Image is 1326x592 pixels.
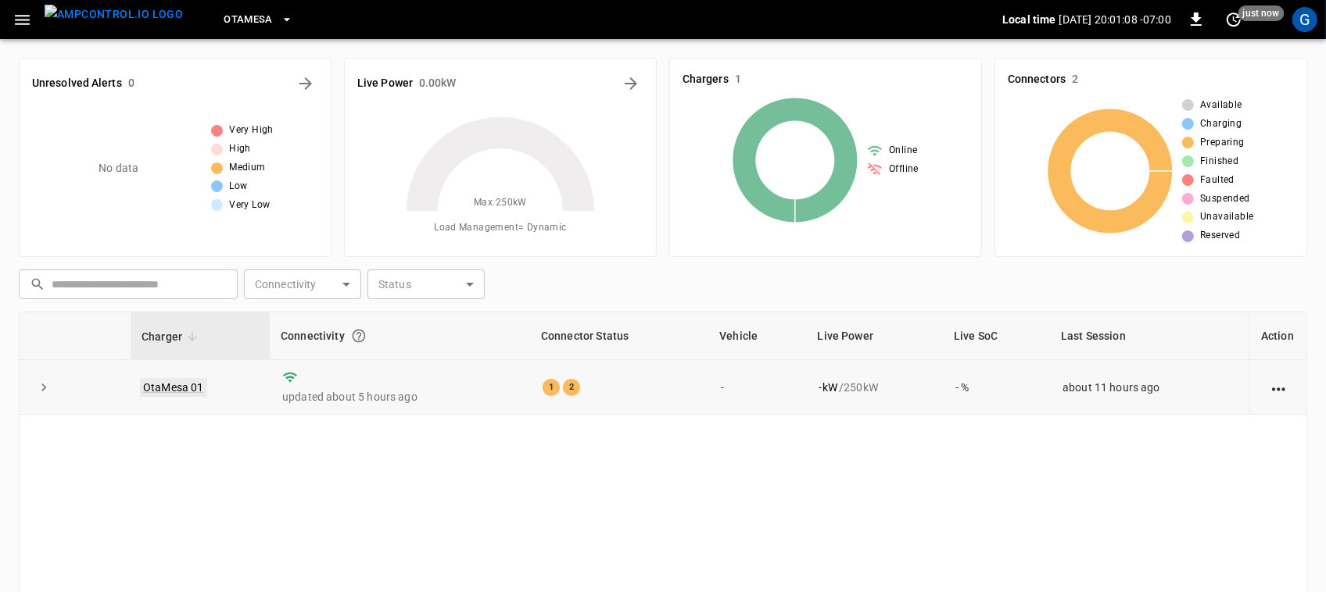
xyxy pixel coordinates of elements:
div: 2 [563,379,580,396]
span: Very Low [229,198,270,213]
p: [DATE] 20:01:08 -07:00 [1059,12,1171,27]
span: Unavailable [1200,209,1253,225]
p: - kW [819,380,837,395]
a: OtaMesa 01 [140,378,207,397]
h6: Unresolved Alerts [32,75,122,92]
th: Connector Status [530,312,708,360]
button: All Alerts [293,71,318,96]
h6: Chargers [683,71,729,88]
span: Suspended [1200,191,1250,207]
p: No data [99,160,138,177]
button: OtaMesa [217,5,299,35]
span: Available [1200,98,1242,113]
span: Medium [229,160,265,176]
span: Charger [142,327,202,346]
span: Reserved [1200,228,1240,244]
div: Connectivity [281,322,519,350]
span: Online [889,143,917,159]
span: Finished [1200,154,1238,169]
td: - [708,360,806,415]
div: / 250 kW [819,380,931,395]
span: Low [229,179,247,194]
div: action cell options [1269,380,1288,395]
p: Local time [1002,12,1056,27]
button: expand row [32,376,56,399]
span: Preparing [1200,135,1245,151]
th: Last Session [1050,312,1249,360]
span: Load Management = Dynamic [434,220,567,236]
button: set refresh interval [1221,7,1246,32]
span: Offline [889,162,919,177]
th: Action [1249,312,1306,360]
h6: Connectors [1008,71,1066,88]
button: Energy Overview [618,71,643,96]
h6: 0 [128,75,134,92]
p: updated about 5 hours ago [282,389,518,405]
h6: Live Power [357,75,413,92]
td: - % [943,360,1050,415]
span: Max. 250 kW [474,195,527,211]
th: Live SoC [943,312,1050,360]
h6: 2 [1072,71,1078,88]
span: Very High [229,123,274,138]
th: Live Power [807,312,944,360]
h6: 0.00 kW [419,75,457,92]
span: just now [1238,5,1285,21]
td: about 11 hours ago [1050,360,1249,415]
th: Vehicle [708,312,806,360]
h6: 1 [735,71,741,88]
img: ampcontrol.io logo [45,5,183,24]
span: High [229,141,251,157]
span: Charging [1200,116,1242,132]
div: 1 [543,379,560,396]
button: Connection between the charger and our software. [345,322,373,350]
div: profile-icon [1292,7,1317,32]
span: Faulted [1200,173,1235,188]
span: OtaMesa [224,11,273,29]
